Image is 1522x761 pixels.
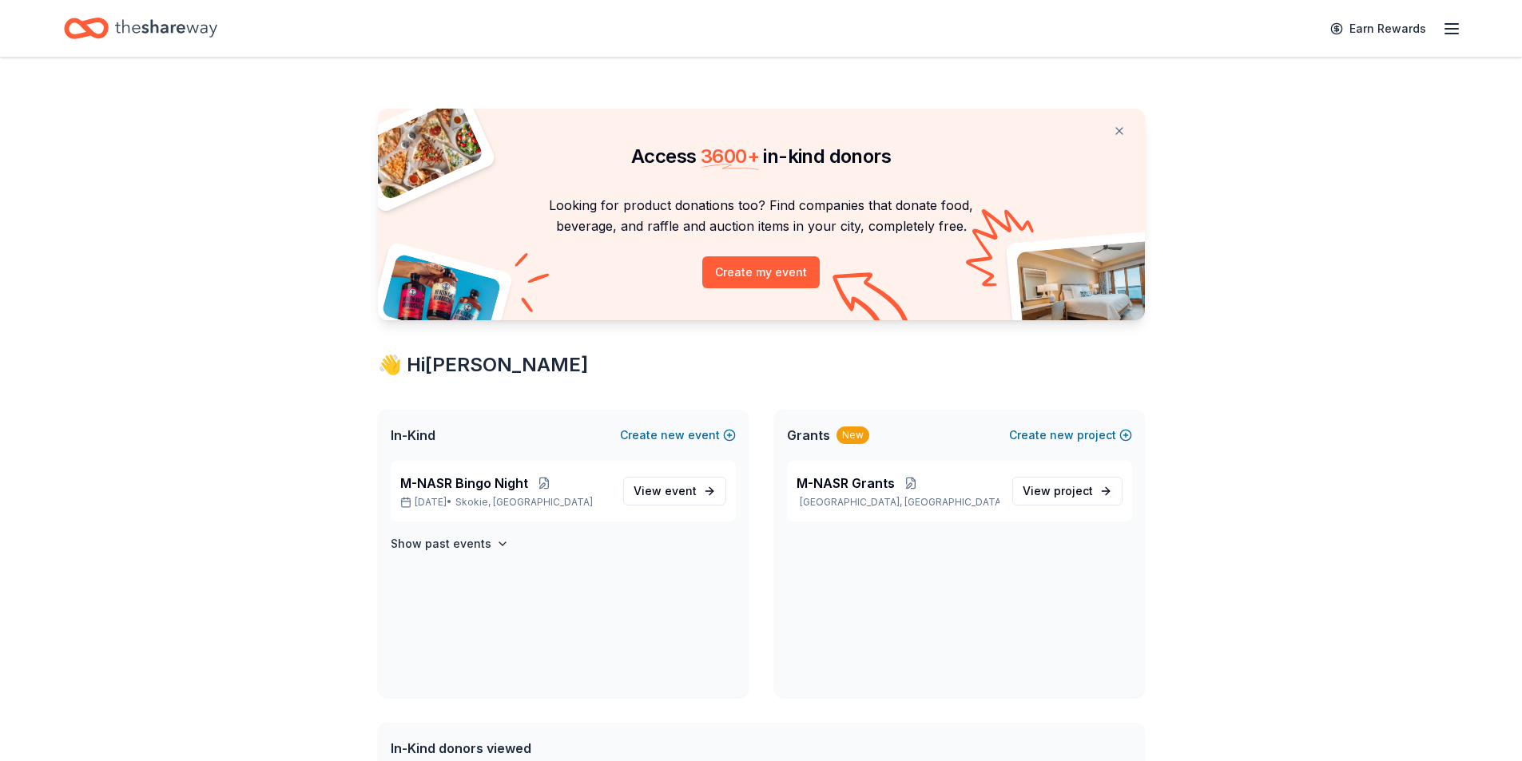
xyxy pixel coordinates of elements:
img: Pizza [360,99,484,201]
span: In-Kind [391,426,435,445]
button: Createnewproject [1009,426,1132,445]
a: Earn Rewards [1321,14,1436,43]
p: Looking for product donations too? Find companies that donate food, beverage, and raffle and auct... [397,195,1126,237]
span: Grants [787,426,830,445]
span: new [1050,426,1074,445]
button: Show past events [391,534,509,553]
a: Home [64,10,217,47]
span: M-NASR Bingo Night [400,474,528,493]
button: Createnewevent [620,426,736,445]
div: 👋 Hi [PERSON_NAME] [378,352,1145,378]
span: View [634,482,697,501]
a: View project [1012,477,1123,505]
span: Skokie, [GEOGRAPHIC_DATA] [455,496,593,509]
span: event [665,484,697,497]
h4: Show past events [391,534,491,553]
span: M-NASR Grants [797,474,895,493]
div: In-Kind donors viewed [391,739,782,758]
span: View [1023,482,1093,501]
p: [DATE] • [400,496,610,509]
a: View event [623,477,726,505]
span: 3600 + [701,145,759,168]
button: Create my event [702,256,820,288]
span: new [661,426,685,445]
div: New [837,426,869,444]
span: project [1054,484,1093,497]
img: Curvy arrow [833,272,912,332]
p: [GEOGRAPHIC_DATA], [GEOGRAPHIC_DATA] [797,496,999,509]
span: Access in-kind donors [631,145,891,168]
